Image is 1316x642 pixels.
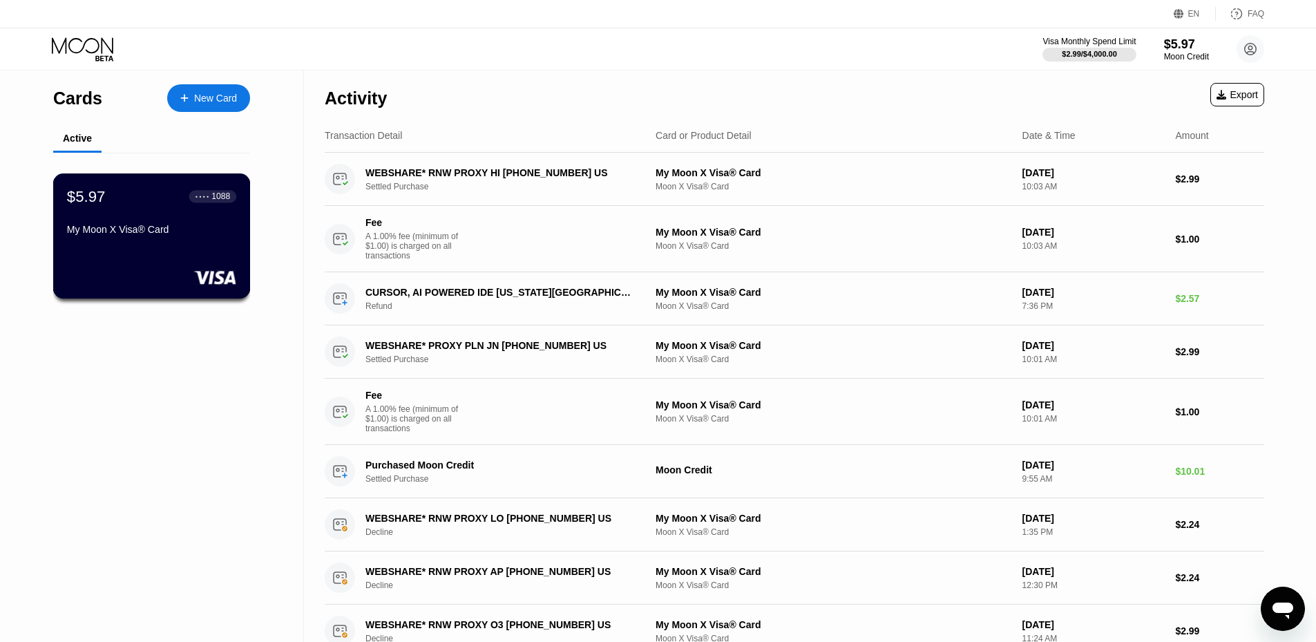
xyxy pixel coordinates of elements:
[325,206,1264,272] div: FeeA 1.00% fee (minimum of $1.00) is charged on all transactionsMy Moon X Visa® CardMoon X Visa® ...
[1022,130,1076,141] div: Date & Time
[1022,619,1165,630] div: [DATE]
[1175,346,1264,357] div: $2.99
[1175,406,1264,417] div: $1.00
[1042,37,1136,46] div: Visa Monthly Spend Limit
[365,167,633,178] div: WEBSHARE* RNW PROXY HI [PHONE_NUMBER] US
[325,88,387,108] div: Activity
[365,182,654,191] div: Settled Purchase
[1175,466,1264,477] div: $10.01
[656,566,1011,577] div: My Moon X Visa® Card
[1022,399,1165,410] div: [DATE]
[365,232,469,261] div: A 1.00% fee (minimum of $1.00) is charged on all transactions
[656,414,1011,424] div: Moon X Visa® Card
[656,340,1011,351] div: My Moon X Visa® Card
[1022,566,1165,577] div: [DATE]
[54,174,249,298] div: $5.97● ● ● ●1088My Moon X Visa® Card
[1022,414,1165,424] div: 10:01 AM
[1022,513,1165,524] div: [DATE]
[1164,37,1209,62] div: $5.97Moon Credit
[1022,460,1165,471] div: [DATE]
[1174,7,1216,21] div: EN
[325,272,1264,325] div: CURSOR, AI POWERED IDE [US_STATE][GEOGRAPHIC_DATA]RefundMy Moon X Visa® CardMoon X Visa® Card[DAT...
[1022,527,1165,537] div: 1:35 PM
[1022,287,1165,298] div: [DATE]
[325,445,1264,498] div: Purchased Moon CreditSettled PurchaseMoon Credit[DATE]9:55 AM$10.01
[1164,52,1209,62] div: Moon Credit
[656,287,1011,298] div: My Moon X Visa® Card
[67,224,236,235] div: My Moon X Visa® Card
[1022,241,1165,251] div: 10:03 AM
[656,241,1011,251] div: Moon X Visa® Card
[656,301,1011,311] div: Moon X Visa® Card
[365,355,654,364] div: Settled Purchase
[1062,50,1117,58] div: $2.99 / $4,000.00
[1175,625,1264,636] div: $2.99
[365,580,654,590] div: Decline
[53,88,102,108] div: Cards
[656,513,1011,524] div: My Moon X Visa® Card
[656,355,1011,364] div: Moon X Visa® Card
[656,182,1011,191] div: Moon X Visa® Card
[325,325,1264,379] div: WEBSHARE* PROXY PLN JN [PHONE_NUMBER] USSettled PurchaseMy Moon X Visa® CardMoon X Visa® Card[DAT...
[365,527,654,537] div: Decline
[365,404,469,433] div: A 1.00% fee (minimum of $1.00) is charged on all transactions
[656,619,1011,630] div: My Moon X Visa® Card
[365,390,462,401] div: Fee
[325,153,1264,206] div: WEBSHARE* RNW PROXY HI [PHONE_NUMBER] USSettled PurchaseMy Moon X Visa® CardMoon X Visa® Card[DAT...
[365,474,654,484] div: Settled Purchase
[196,194,209,198] div: ● ● ● ●
[1188,9,1200,19] div: EN
[1175,572,1264,583] div: $2.24
[656,580,1011,590] div: Moon X Visa® Card
[656,227,1011,238] div: My Moon X Visa® Card
[1022,340,1165,351] div: [DATE]
[365,287,633,298] div: CURSOR, AI POWERED IDE [US_STATE][GEOGRAPHIC_DATA]
[365,217,462,228] div: Fee
[656,167,1011,178] div: My Moon X Visa® Card
[656,399,1011,410] div: My Moon X Visa® Card
[1175,173,1264,185] div: $2.99
[1022,227,1165,238] div: [DATE]
[1216,7,1264,21] div: FAQ
[325,130,402,141] div: Transaction Detail
[194,93,237,104] div: New Card
[1022,182,1165,191] div: 10:03 AM
[365,340,633,351] div: WEBSHARE* PROXY PLN JN [PHONE_NUMBER] US
[656,527,1011,537] div: Moon X Visa® Card
[365,513,633,524] div: WEBSHARE* RNW PROXY LO [PHONE_NUMBER] US
[1217,89,1258,100] div: Export
[365,301,654,311] div: Refund
[1175,293,1264,304] div: $2.57
[1022,355,1165,364] div: 10:01 AM
[1248,9,1264,19] div: FAQ
[325,498,1264,551] div: WEBSHARE* RNW PROXY LO [PHONE_NUMBER] USDeclineMy Moon X Visa® CardMoon X Visa® Card[DATE]1:35 PM...
[656,130,752,141] div: Card or Product Detail
[1164,37,1209,52] div: $5.97
[1022,580,1165,590] div: 12:30 PM
[325,379,1264,445] div: FeeA 1.00% fee (minimum of $1.00) is charged on all transactionsMy Moon X Visa® CardMoon X Visa® ...
[365,566,633,577] div: WEBSHARE* RNW PROXY AP [PHONE_NUMBER] US
[1261,587,1305,631] iframe: Button to launch messaging window
[211,191,230,201] div: 1088
[365,619,633,630] div: WEBSHARE* RNW PROXY O3 [PHONE_NUMBER] US
[325,551,1264,605] div: WEBSHARE* RNW PROXY AP [PHONE_NUMBER] USDeclineMy Moon X Visa® CardMoon X Visa® Card[DATE]12:30 P...
[1175,234,1264,245] div: $1.00
[63,133,92,144] div: Active
[1175,519,1264,530] div: $2.24
[67,187,106,205] div: $5.97
[1210,83,1264,106] div: Export
[1022,474,1165,484] div: 9:55 AM
[1022,301,1165,311] div: 7:36 PM
[1042,37,1136,62] div: Visa Monthly Spend Limit$2.99/$4,000.00
[1022,167,1165,178] div: [DATE]
[1175,130,1208,141] div: Amount
[656,464,1011,475] div: Moon Credit
[365,460,633,471] div: Purchased Moon Credit
[167,84,250,112] div: New Card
